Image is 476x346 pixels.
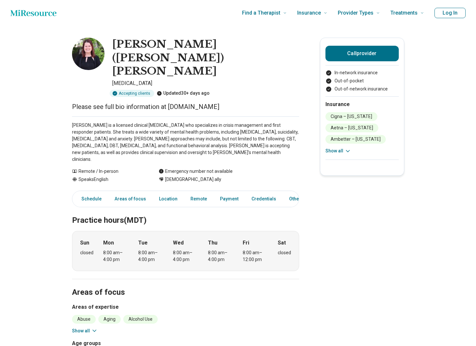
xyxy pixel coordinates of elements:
a: Payment [216,192,242,206]
div: When does the program meet? [72,231,299,271]
div: Accepting clients [110,90,154,97]
strong: Tue [138,239,148,247]
div: Emergency number not available [159,168,233,175]
img: Ashley Kirby-Ward, Psychologist [72,38,104,70]
span: Treatments [390,8,418,18]
a: Location [155,192,181,206]
div: 8:00 am – 4:00 pm [103,249,128,263]
h2: Areas of focus [72,271,299,298]
div: closed [278,249,291,256]
li: Out-of-network insurance [325,86,399,92]
div: Speaks English [72,176,146,183]
span: Find a Therapist [242,8,280,18]
h3: Areas of expertise [72,303,299,311]
li: Out-of-pocket [325,78,399,84]
button: Callprovider [325,46,399,61]
li: Aging [98,315,121,324]
a: Remote [187,192,211,206]
strong: Wed [173,239,184,247]
div: 8:00 am – 12:00 pm [243,249,268,263]
li: Ambetter – [US_STATE] [325,135,386,144]
li: Aetna – [US_STATE] [325,124,378,132]
p: [MEDICAL_DATA] [112,79,299,87]
p: Please see full bio information at [DOMAIN_NAME] [72,102,299,111]
a: Other [285,192,309,206]
a: Home page [10,6,56,19]
strong: Sat [278,239,286,247]
strong: Sun [80,239,89,247]
li: In-network insurance [325,69,399,76]
li: Alcohol Use [123,315,158,324]
button: Show all [72,328,98,334]
li: Cigna – [US_STATE] [325,112,377,121]
a: Areas of focus [111,192,150,206]
div: Remote / In-person [72,168,146,175]
span: [DEMOGRAPHIC_DATA] ally [165,176,221,183]
div: 8:00 am – 4:00 pm [138,249,163,263]
div: 8:00 am – 4:00 pm [208,249,233,263]
div: Updated 30+ days ago [157,90,210,97]
span: Provider Types [338,8,373,18]
strong: Fri [243,239,249,247]
p: [PERSON_NAME] is a licensed clinical [MEDICAL_DATA] who specializes in crisis management and firs... [72,122,299,163]
button: Show all [325,148,351,154]
strong: Mon [103,239,114,247]
li: Abuse [72,315,96,324]
button: Log In [434,8,466,18]
strong: Thu [208,239,217,247]
a: Schedule [74,192,105,206]
span: Insurance [297,8,321,18]
a: Credentials [248,192,280,206]
h2: Insurance [325,101,399,108]
div: closed [80,249,93,256]
h2: Practice hours (MDT) [72,199,299,226]
div: 8:00 am – 4:00 pm [173,249,198,263]
ul: Payment options [325,69,399,92]
h1: [PERSON_NAME] ([PERSON_NAME]) [PERSON_NAME] [112,38,299,78]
